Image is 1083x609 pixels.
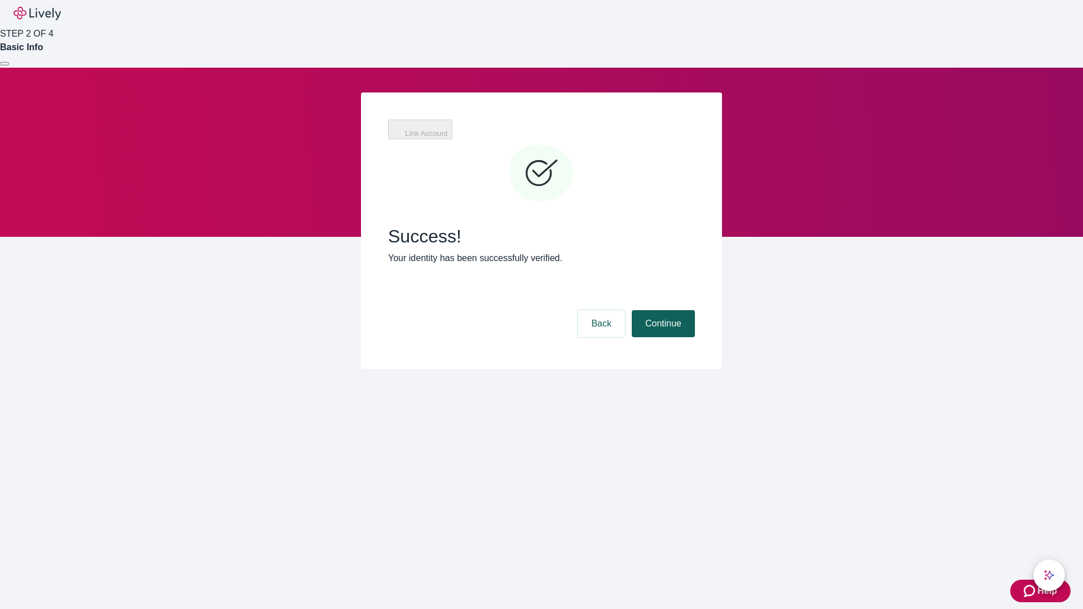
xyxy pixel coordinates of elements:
[388,226,695,247] span: Success!
[1024,584,1037,598] svg: Zendesk support icon
[388,251,695,265] p: Your identity has been successfully verified.
[388,120,452,139] button: Link Account
[1033,559,1065,591] button: chat
[508,140,575,208] svg: Checkmark icon
[632,310,695,337] button: Continue
[1044,570,1055,581] svg: Lively AI Assistant
[1037,584,1057,598] span: Help
[578,310,625,337] button: Back
[14,7,61,20] img: Lively
[1010,580,1071,602] button: Zendesk support iconHelp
